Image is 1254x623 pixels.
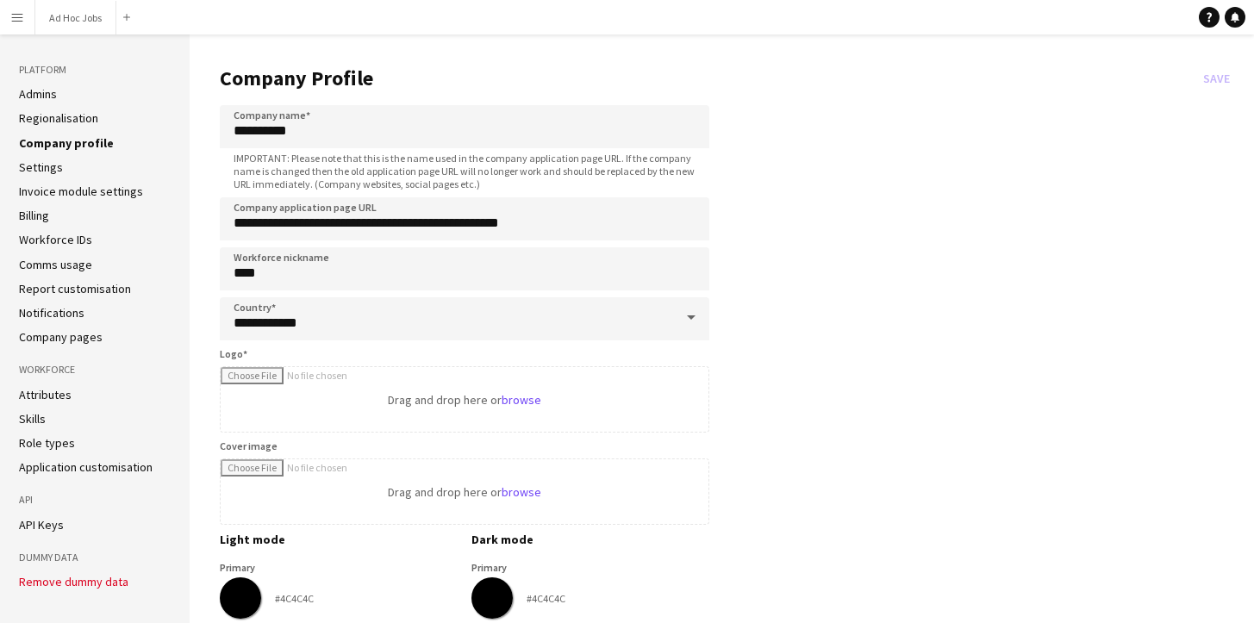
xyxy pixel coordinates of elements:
[19,435,75,451] a: Role types
[19,208,49,223] a: Billing
[19,411,46,427] a: Skills
[19,305,84,321] a: Notifications
[19,62,171,78] h3: Platform
[220,65,1196,91] h1: Company Profile
[19,362,171,377] h3: Workforce
[19,575,128,589] button: Remove dummy data
[275,592,314,605] div: #4C4C4C
[19,135,114,151] a: Company profile
[471,532,709,547] h3: Dark mode
[19,184,143,199] a: Invoice module settings
[19,492,171,508] h3: API
[19,329,103,345] a: Company pages
[19,517,64,533] a: API Keys
[19,86,57,102] a: Admins
[19,281,131,296] a: Report customisation
[19,257,92,272] a: Comms usage
[19,387,72,402] a: Attributes
[527,592,565,605] div: #4C4C4C
[35,1,116,34] button: Ad Hoc Jobs
[19,110,98,126] a: Regionalisation
[19,550,171,565] h3: Dummy Data
[220,532,458,547] h3: Light mode
[19,232,92,247] a: Workforce IDs
[19,159,63,175] a: Settings
[19,459,153,475] a: Application customisation
[220,152,709,190] span: IMPORTANT: Please note that this is the name used in the company application page URL. If the com...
